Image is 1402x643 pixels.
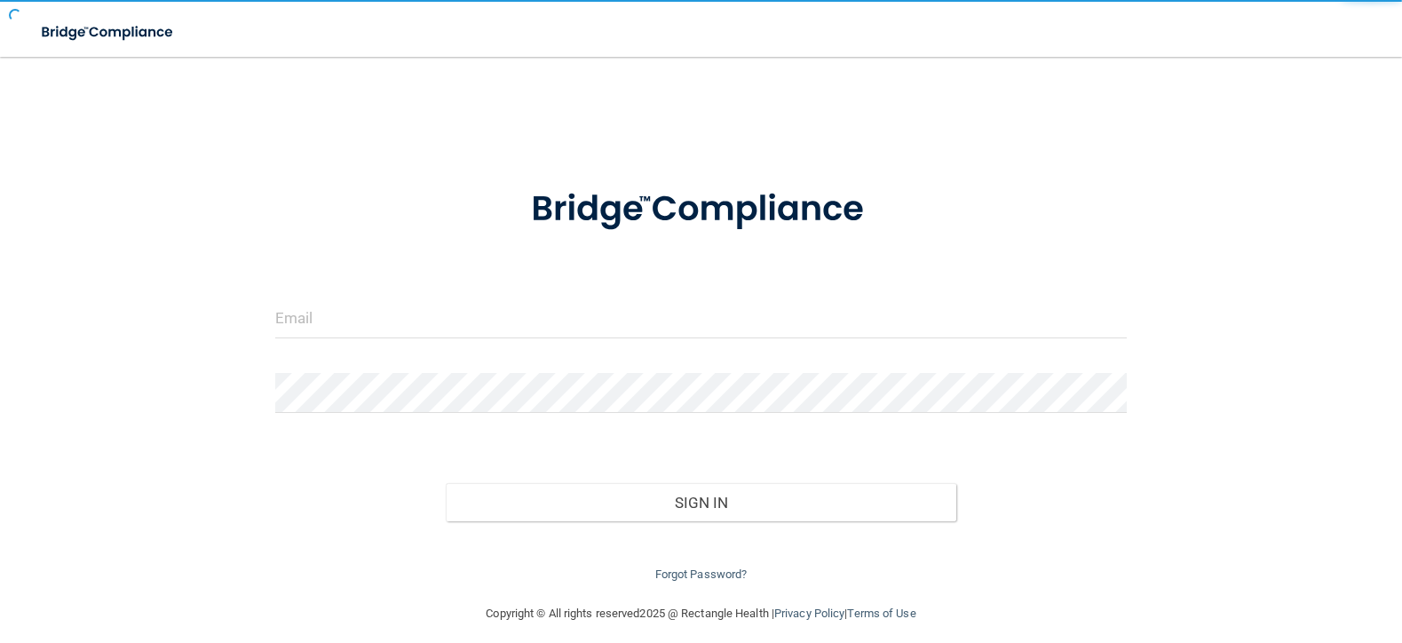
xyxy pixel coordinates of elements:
[495,163,907,256] img: bridge_compliance_login_screen.278c3ca4.svg
[446,483,957,522] button: Sign In
[27,14,190,51] img: bridge_compliance_login_screen.278c3ca4.svg
[377,585,1026,642] div: Copyright © All rights reserved 2025 @ Rectangle Health | |
[774,607,844,620] a: Privacy Policy
[847,607,915,620] a: Terms of Use
[655,568,748,581] a: Forgot Password?
[275,298,1127,338] input: Email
